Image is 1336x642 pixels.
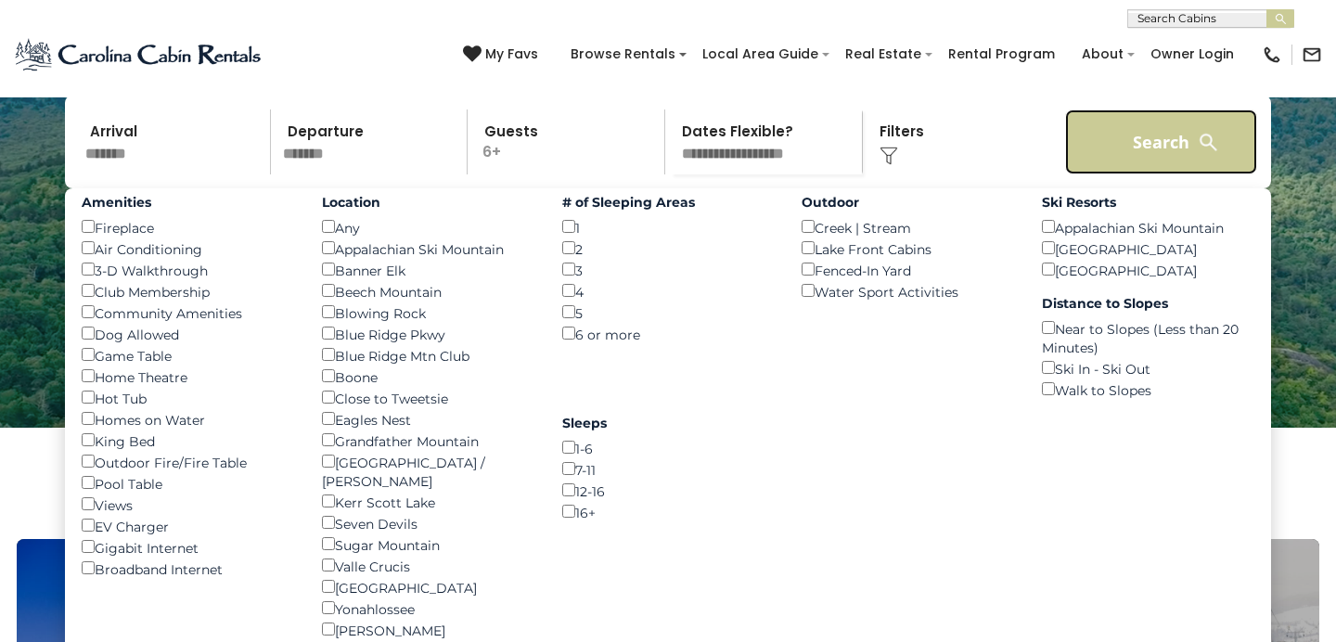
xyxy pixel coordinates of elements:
[322,259,534,280] div: Banner Elk
[562,302,775,323] div: 5
[82,302,294,323] div: Community Amenities
[836,40,931,69] a: Real Estate
[322,323,534,344] div: Blue Ridge Pkwy
[82,366,294,387] div: Home Theatre
[322,193,534,212] label: Location
[802,259,1014,280] div: Fenced-In Yard
[561,40,685,69] a: Browse Rentals
[802,238,1014,259] div: Lake Front Cabins
[562,259,775,280] div: 3
[1042,193,1254,212] label: Ski Resorts
[562,238,775,259] div: 2
[82,558,294,579] div: Broadband Internet
[1302,45,1322,65] img: mail-regular-black.png
[1141,40,1243,69] a: Owner Login
[880,147,898,165] img: filter--v1.png
[562,216,775,238] div: 1
[322,344,534,366] div: Blue Ridge Mtn Club
[1042,294,1254,313] label: Distance to Slopes
[562,323,775,344] div: 6 or more
[14,474,1322,539] h3: Select Your Destination
[562,501,775,522] div: 16+
[82,238,294,259] div: Air Conditioning
[322,555,534,576] div: Valle Crucis
[463,45,543,65] a: My Favs
[322,576,534,597] div: [GEOGRAPHIC_DATA]
[82,344,294,366] div: Game Table
[1042,317,1254,357] div: Near to Slopes (Less than 20 Minutes)
[693,40,828,69] a: Local Area Guide
[562,414,775,432] label: Sleeps
[82,323,294,344] div: Dog Allowed
[802,280,1014,302] div: Water Sport Activities
[322,619,534,640] div: [PERSON_NAME]
[322,280,534,302] div: Beech Mountain
[1042,238,1254,259] div: [GEOGRAPHIC_DATA]
[82,494,294,515] div: Views
[322,533,534,555] div: Sugar Mountain
[82,408,294,430] div: Homes on Water
[322,408,534,430] div: Eagles Nest
[322,387,534,408] div: Close to Tweetsie
[82,387,294,408] div: Hot Tub
[485,45,538,64] span: My Favs
[322,491,534,512] div: Kerr Scott Lake
[562,193,775,212] label: # of Sleeping Areas
[322,366,534,387] div: Boone
[1065,109,1257,174] button: Search
[1262,45,1282,65] img: phone-regular-black.png
[322,597,534,619] div: Yonahlossee
[82,193,294,212] label: Amenities
[82,259,294,280] div: 3-D Walkthrough
[82,472,294,494] div: Pool Table
[322,216,534,238] div: Any
[82,280,294,302] div: Club Membership
[802,193,1014,212] label: Outdoor
[82,216,294,238] div: Fireplace
[322,451,534,491] div: [GEOGRAPHIC_DATA] / [PERSON_NAME]
[562,458,775,480] div: 7-11
[562,280,775,302] div: 4
[802,216,1014,238] div: Creek | Stream
[1197,131,1220,154] img: search-regular-white.png
[1073,40,1133,69] a: About
[322,238,534,259] div: Appalachian Ski Mountain
[322,512,534,533] div: Seven Devils
[562,437,775,458] div: 1-6
[939,40,1064,69] a: Rental Program
[1042,357,1254,379] div: Ski In - Ski Out
[1042,379,1254,400] div: Walk to Slopes
[82,451,294,472] div: Outdoor Fire/Fire Table
[14,36,264,73] img: Blue-2.png
[473,109,664,174] p: 6+
[322,430,534,451] div: Grandfather Mountain
[82,515,294,536] div: EV Charger
[82,430,294,451] div: King Bed
[1042,216,1254,238] div: Appalachian Ski Mountain
[562,480,775,501] div: 12-16
[82,536,294,558] div: Gigabit Internet
[1042,259,1254,280] div: [GEOGRAPHIC_DATA]
[322,302,534,323] div: Blowing Rock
